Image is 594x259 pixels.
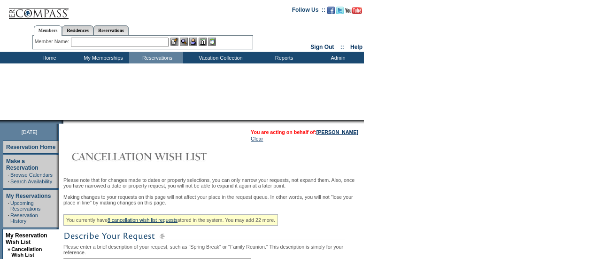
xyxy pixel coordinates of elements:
[11,246,42,258] a: Cancellation Wish List
[21,52,75,63] td: Home
[63,147,251,166] img: Cancellation Wish List
[8,200,9,212] td: ·
[63,120,64,124] img: blank.gif
[336,7,344,14] img: Follow us on Twitter
[310,44,334,50] a: Sign Out
[310,52,364,63] td: Admin
[10,172,53,178] a: Browse Calendars
[6,144,55,150] a: Reservation Home
[345,9,362,15] a: Subscribe to our YouTube Channel
[75,52,129,63] td: My Memberships
[6,193,51,199] a: My Reservations
[180,38,188,46] img: View
[8,179,9,184] td: ·
[63,214,278,226] div: You currently have stored in the system. You may add 22 more.
[170,38,178,46] img: b_edit.gif
[35,38,71,46] div: Member Name:
[251,129,358,135] span: You are acting on behalf of:
[189,38,197,46] img: Impersonate
[183,52,256,63] td: Vacation Collection
[340,44,344,50] span: ::
[108,217,177,223] a: 8 cancellation wish list requests
[8,172,9,178] td: ·
[292,6,325,17] td: Follow Us ::
[350,44,363,50] a: Help
[316,129,358,135] a: [PERSON_NAME]
[10,200,40,212] a: Upcoming Reservations
[327,9,335,15] a: Become our fan on Facebook
[62,25,93,35] a: Residences
[8,212,9,224] td: ·
[93,25,129,35] a: Reservations
[129,52,183,63] td: Reservations
[10,179,52,184] a: Search Availability
[10,212,38,224] a: Reservation History
[345,7,362,14] img: Subscribe to our YouTube Channel
[251,136,263,141] a: Clear
[6,232,47,245] a: My Reservation Wish List
[34,25,62,36] a: Members
[256,52,310,63] td: Reports
[327,7,335,14] img: Become our fan on Facebook
[199,38,207,46] img: Reservations
[336,9,344,15] a: Follow us on Twitter
[6,158,39,171] a: Make a Reservation
[22,129,38,135] span: [DATE]
[208,38,216,46] img: b_calculator.gif
[8,246,10,252] b: »
[60,120,63,124] img: promoShadowLeftCorner.gif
